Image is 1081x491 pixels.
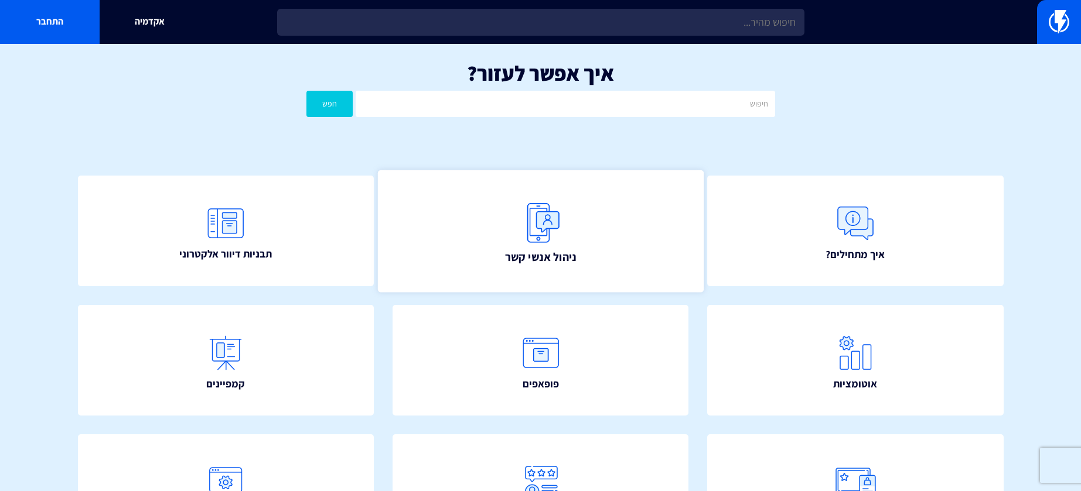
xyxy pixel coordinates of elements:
a: פופאפים [393,305,689,416]
span: קמפיינים [206,376,245,392]
a: תבניות דיוור אלקטרוני [78,176,374,287]
span: פופאפים [523,376,559,392]
span: ניהול אנשי קשר [504,248,576,265]
span: איך מתחילים? [826,247,885,262]
a: ניהול אנשי קשר [377,170,703,292]
button: חפש [306,91,353,117]
span: תבניות דיוור אלקטרוני [179,246,272,262]
span: אוטומציות [833,376,877,392]
a: קמפיינים [78,305,374,416]
a: אוטומציות [707,305,1004,416]
input: חיפוש [356,91,775,117]
input: חיפוש מהיר... [277,9,804,36]
a: איך מתחילים? [707,176,1004,287]
h1: איך אפשר לעזור? [18,61,1063,85]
